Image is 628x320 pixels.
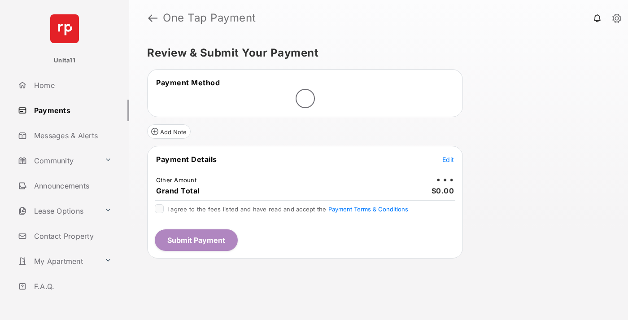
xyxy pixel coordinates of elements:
span: $0.00 [432,186,454,195]
p: Unita11 [54,56,75,65]
a: Contact Property [14,225,129,247]
a: Community [14,150,101,171]
a: Payments [14,100,129,121]
button: Edit [442,155,454,164]
a: My Apartment [14,250,101,272]
button: Submit Payment [155,229,238,251]
span: I agree to the fees listed and have read and accept the [167,206,408,213]
span: Grand Total [156,186,200,195]
h5: Review & Submit Your Payment [147,48,603,58]
strong: One Tap Payment [163,13,256,23]
a: Home [14,75,129,96]
span: Edit [442,156,454,163]
span: Payment Details [156,155,217,164]
a: Messages & Alerts [14,125,129,146]
button: I agree to the fees listed and have read and accept the [328,206,408,213]
td: Other Amount [156,176,197,184]
button: Add Note [147,124,191,139]
a: F.A.Q. [14,276,129,297]
img: svg+xml;base64,PHN2ZyB4bWxucz0iaHR0cDovL3d3dy53My5vcmcvMjAwMC9zdmciIHdpZHRoPSI2NCIgaGVpZ2h0PSI2NC... [50,14,79,43]
a: Announcements [14,175,129,197]
span: Payment Method [156,78,220,87]
a: Lease Options [14,200,101,222]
